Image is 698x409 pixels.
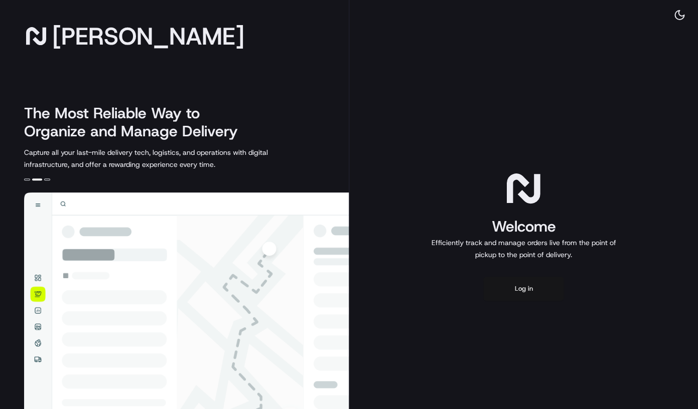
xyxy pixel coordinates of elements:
[427,217,620,237] h1: Welcome
[24,146,313,170] p: Capture all your last-mile delivery tech, logistics, and operations with digital infrastructure, ...
[24,104,249,140] h2: The Most Reliable Way to Organize and Manage Delivery
[427,237,620,261] p: Efficiently track and manage orders live from the point of pickup to the point of delivery.
[483,277,564,301] button: Log in
[52,26,244,46] span: [PERSON_NAME]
